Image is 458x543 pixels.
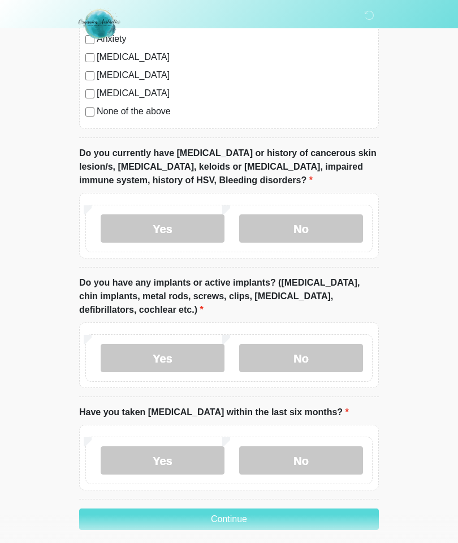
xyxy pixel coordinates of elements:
label: No [239,446,363,475]
input: None of the above [85,107,94,117]
label: [MEDICAL_DATA] [97,68,373,82]
input: [MEDICAL_DATA] [85,89,94,98]
label: Yes [101,446,224,475]
label: No [239,344,363,372]
label: Do you have any implants or active implants? ([MEDICAL_DATA], chin implants, metal rods, screws, ... [79,276,379,317]
label: No [239,214,363,243]
img: Organica Aesthetics Logo [68,8,131,40]
label: [MEDICAL_DATA] [97,50,373,64]
label: Yes [101,214,224,243]
label: None of the above [97,105,373,118]
input: [MEDICAL_DATA] [85,53,94,62]
label: Have you taken [MEDICAL_DATA] within the last six months? [79,406,349,419]
label: Yes [101,344,224,372]
button: Continue [79,508,379,530]
label: [MEDICAL_DATA] [97,87,373,100]
input: [MEDICAL_DATA] [85,71,94,80]
label: Do you currently have [MEDICAL_DATA] or history of cancerous skin lesion/s, [MEDICAL_DATA], keloi... [79,146,379,187]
